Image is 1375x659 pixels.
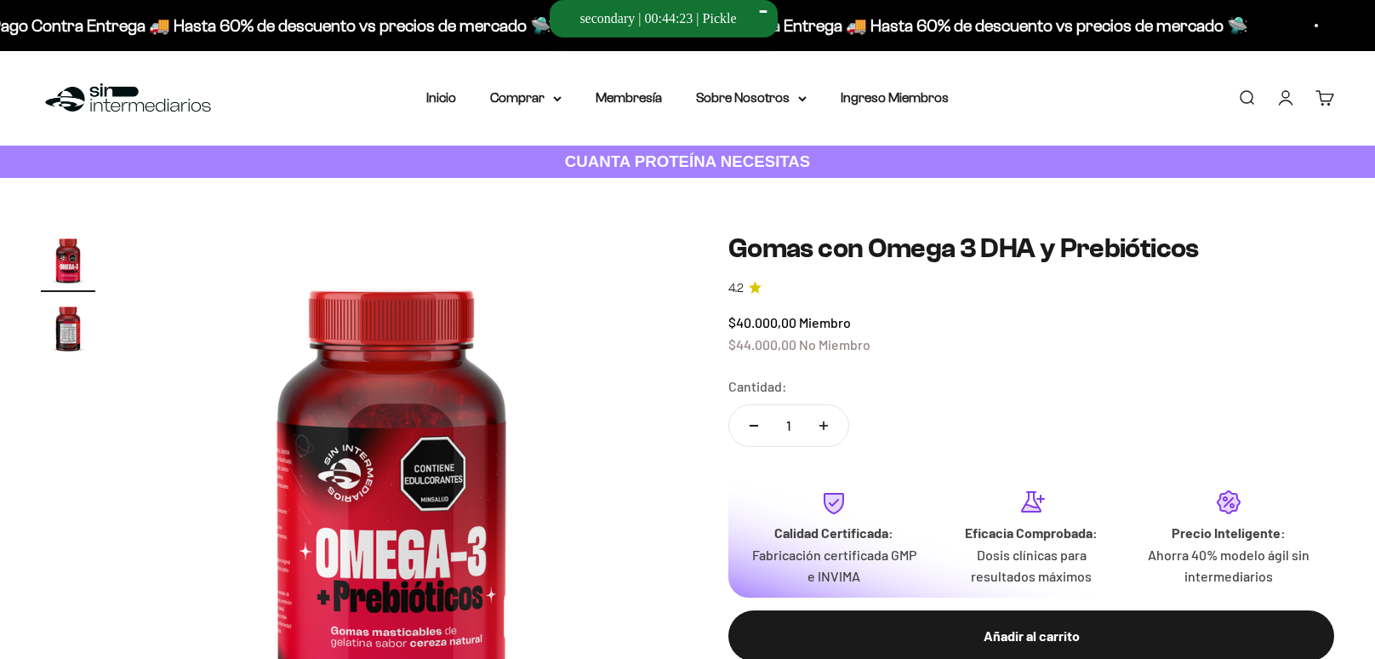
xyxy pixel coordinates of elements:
p: Pago Contra Entrega 🚚 Hasta 60% de descuento vs precios de mercado 🛸 [682,12,1242,39]
img: Gomas con Omega 3 DHA y Prebióticos [41,232,95,287]
button: Reducir cantidad [729,405,779,446]
strong: Precio Inteligente: [1172,524,1286,541]
strong: CUANTA PROTEÍNA NECESITAS [565,152,811,170]
strong: Eficacia Comprobada: [965,524,1098,541]
span: No Miembro [799,336,870,352]
p: Fabricación certificada GMP e INVIMA [749,544,919,587]
h1: Gomas con Omega 3 DHA y Prebióticos [728,232,1334,265]
p: Ahorra 40% modelo ágil sin intermediarios [1144,544,1314,587]
a: Ingreso Miembros [841,90,949,105]
summary: Comprar [490,87,562,109]
img: Gomas con Omega 3 DHA y Prebióticos [41,301,95,355]
div: secondary | 00:44:23 | Pickle [579,8,736,30]
span: Miembro [799,314,851,330]
span: $44.000,00 [728,336,796,352]
p: Dosis clínicas para resultados máximos [946,544,1116,587]
strong: Calidad Certificada: [774,524,893,541]
div: Añadir al carrito [762,625,1300,647]
summary: Sobre Nosotros [696,87,807,109]
label: Cantidad: [728,375,787,398]
span: $40.000,00 [728,314,796,330]
a: Membresía [596,90,662,105]
button: Ir al artículo 2 [41,301,95,360]
button: Aumentar cantidad [799,405,848,446]
span: 4.2 [728,279,744,298]
a: 4.24.2 de 5.0 estrellas [728,279,1334,298]
a: Inicio [426,90,456,105]
button: Ir al artículo 1 [41,232,95,292]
